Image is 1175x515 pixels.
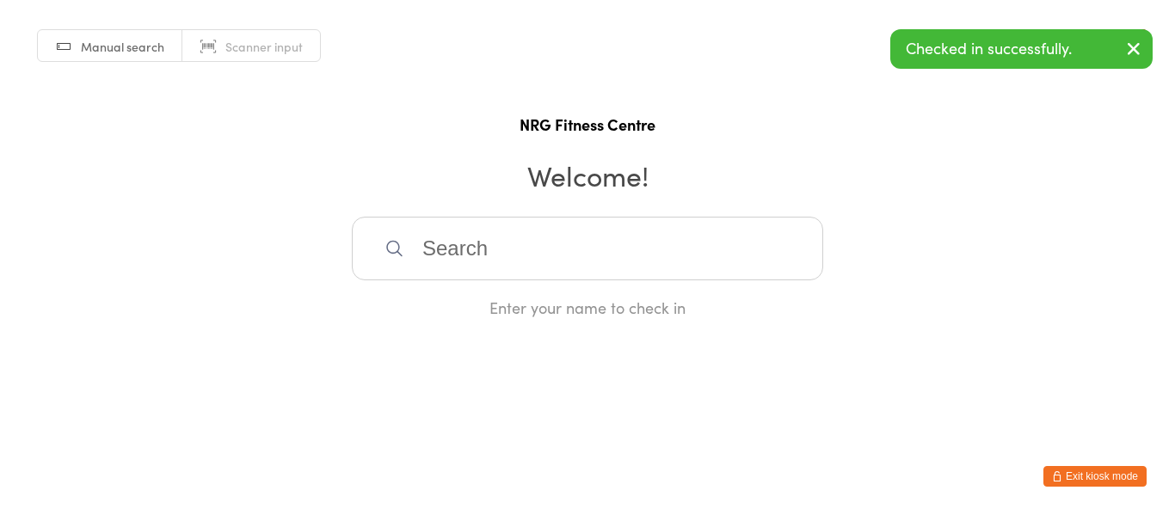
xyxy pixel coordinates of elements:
h2: Welcome! [17,156,1158,194]
input: Search [352,217,823,280]
span: Manual search [81,38,164,55]
h1: NRG Fitness Centre [17,113,1158,135]
div: Enter your name to check in [352,297,823,318]
div: Checked in successfully. [890,29,1153,69]
span: Scanner input [225,38,303,55]
button: Exit kiosk mode [1043,466,1147,487]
